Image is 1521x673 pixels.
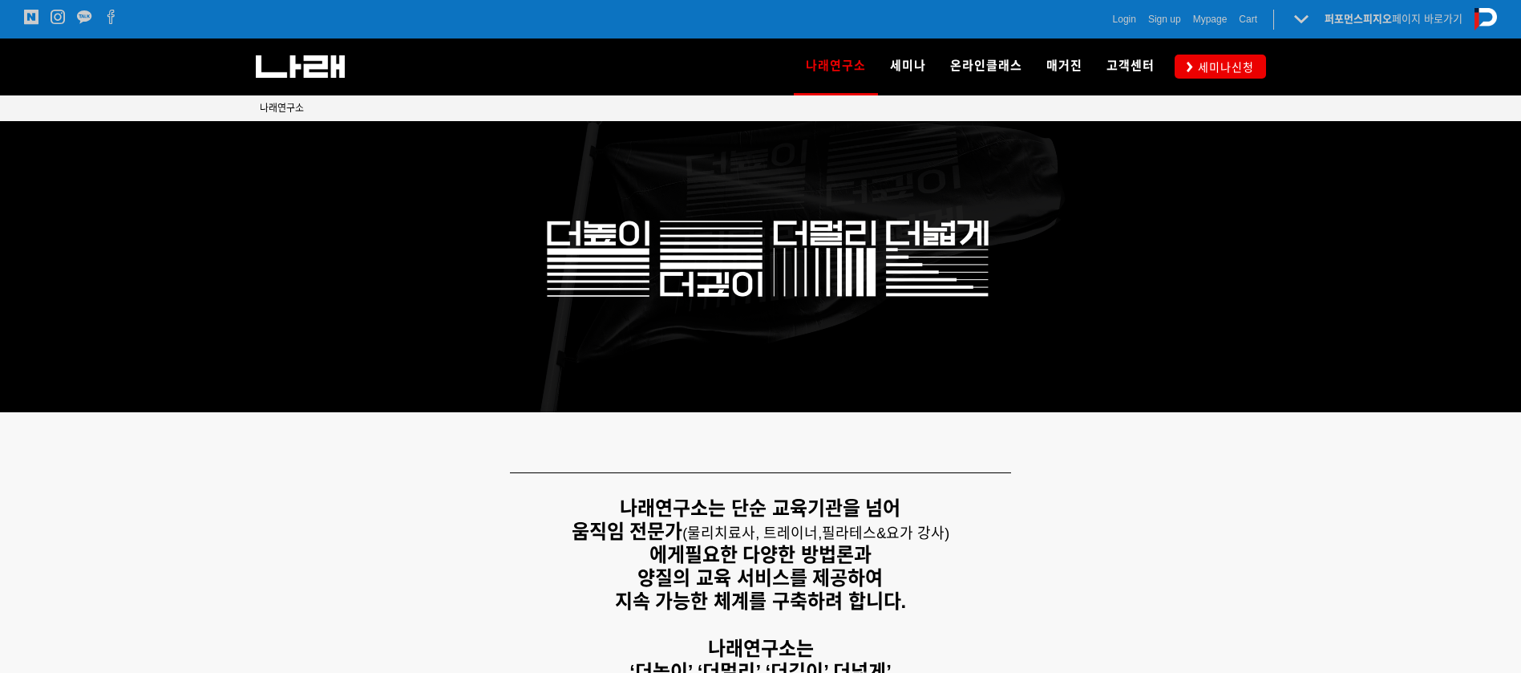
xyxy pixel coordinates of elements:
[822,525,949,541] span: 필라테스&요가 강사)
[1325,13,1462,25] a: 퍼포먼스피지오페이지 바로가기
[1106,59,1155,73] span: 고객센터
[572,521,683,542] strong: 움직임 전문가
[878,39,938,95] a: 세미나
[950,59,1022,73] span: 온라인클래스
[890,59,926,73] span: 세미나
[806,53,866,79] span: 나래연구소
[685,544,872,566] strong: 필요한 다양한 방법론과
[615,590,906,612] strong: 지속 가능한 체계를 구축하려 합니다.
[794,39,878,95] a: 나래연구소
[649,544,685,566] strong: 에게
[1148,11,1181,27] a: Sign up
[1175,55,1266,78] a: 세미나신청
[1325,13,1392,25] strong: 퍼포먼스피지오
[260,100,304,116] a: 나래연구소
[682,525,822,541] span: (
[708,638,814,659] strong: 나래연구소는
[1193,11,1228,27] a: Mypage
[1113,11,1136,27] a: Login
[687,525,822,541] span: 물리치료사, 트레이너,
[620,497,900,519] strong: 나래연구소는 단순 교육기관을 넘어
[1034,39,1094,95] a: 매거진
[1239,11,1257,27] a: Cart
[1193,59,1254,75] span: 세미나신청
[1094,39,1167,95] a: 고객센터
[1046,59,1082,73] span: 매거진
[938,39,1034,95] a: 온라인클래스
[260,103,304,114] span: 나래연구소
[637,567,883,589] strong: 양질의 교육 서비스를 제공하여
